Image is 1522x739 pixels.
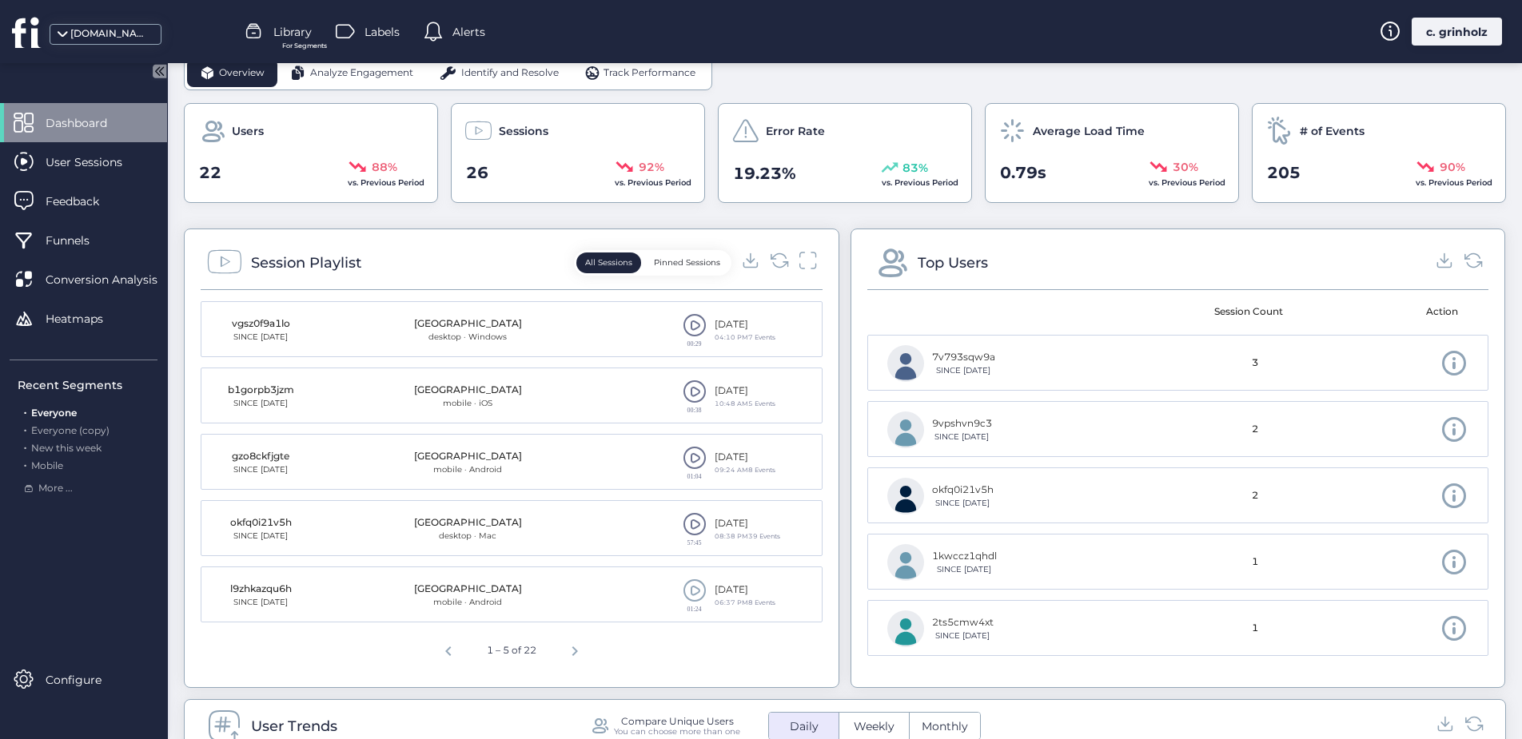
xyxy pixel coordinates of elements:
span: vs. Previous Period [615,177,691,188]
div: 00:38 [683,407,707,413]
div: [GEOGRAPHIC_DATA] [414,316,522,332]
span: Users [232,122,264,140]
button: Daily [769,713,839,739]
mat-header-cell: Action [1325,290,1477,335]
span: 0.79s [1000,161,1046,185]
span: vs. Previous Period [1149,177,1225,188]
span: Weekly [844,718,904,735]
span: 90% [1440,158,1465,176]
button: Weekly [839,713,909,739]
span: More ... [38,481,73,496]
span: Monthly [912,718,978,735]
div: c. grinholz [1412,18,1502,46]
div: 1kwccz1qhdl [932,549,997,564]
span: Conversion Analysis [46,271,181,288]
div: vgsz0f9a1lo [221,316,301,332]
span: 88% [372,158,397,176]
div: 01:24 [683,606,707,612]
span: 1 [1252,621,1258,636]
div: okfq0i21v5h [221,515,301,530]
div: 09:24 AMㅤ8 Events [715,465,775,475]
span: For Segments [282,41,327,51]
div: SINCE [DATE] [221,463,301,476]
div: SINCE [DATE] [932,364,995,377]
button: Next page [559,633,591,665]
div: SINCE [DATE] [221,331,301,344]
div: SINCE [DATE] [932,630,994,642]
div: Top Users [918,252,988,274]
div: [GEOGRAPHIC_DATA] [414,383,522,398]
div: gzo8ckfjgte [221,449,301,464]
div: 1 – 5 of 22 [480,637,543,665]
div: Recent Segments [18,376,157,394]
span: 19.23% [733,161,796,186]
span: Everyone (copy) [31,424,110,436]
div: 00:29 [683,340,707,347]
span: vs. Previous Period [1416,177,1492,188]
div: l9zhkazqu6h [221,582,301,597]
div: [DATE] [715,516,780,531]
div: 7v793sqw9a [932,350,995,365]
div: 08:38 PMㅤ39 Events [715,531,780,542]
div: [DATE] [715,450,775,465]
span: 3 [1252,356,1258,371]
div: SINCE [DATE] [221,596,301,609]
span: Sessions [499,122,548,140]
span: Mobile [31,459,63,471]
div: Compare Unique Users [621,716,734,726]
span: Overview [219,66,265,81]
span: . [24,403,26,419]
span: vs. Previous Period [882,177,958,188]
span: Configure [46,671,126,689]
div: SINCE [DATE] [932,497,994,510]
div: 04:10 PMㅤ7 Events [715,332,775,343]
div: 10:48 AMㅤ5 Events [715,399,775,409]
span: . [24,456,26,471]
button: Pinned Sessions [645,252,729,273]
div: [DOMAIN_NAME] [70,26,150,42]
span: . [24,421,26,436]
div: SINCE [DATE] [932,431,992,443]
span: New this week [31,442,102,454]
span: 83% [902,159,928,177]
div: desktop · Windows [414,331,522,344]
div: [DATE] [715,582,775,598]
div: okfq0i21v5h [932,483,994,498]
span: 2 [1252,422,1258,437]
div: Session Playlist [251,252,361,274]
div: 2ts5cmw4xt [932,615,994,630]
div: 57:45 [683,539,707,546]
div: SINCE [DATE] [221,530,301,542]
div: 9vpshvn9c3 [932,416,992,431]
span: 205 [1267,161,1301,185]
span: Library [273,23,312,41]
span: vs. Previous Period [348,177,424,188]
span: # of Events [1300,122,1365,140]
span: Identify and Resolve [461,66,559,81]
span: Heatmaps [46,310,127,328]
button: Monthly [910,713,980,739]
span: Error Rate [766,122,825,140]
span: Labels [365,23,400,41]
div: 01:04 [683,473,707,479]
span: Dashboard [46,114,131,132]
div: mobile · iOS [414,397,522,410]
div: SINCE [DATE] [932,563,997,576]
div: mobile · Android [414,596,522,609]
span: Daily [780,718,828,735]
span: 26 [466,161,488,185]
div: [DATE] [715,383,775,399]
span: 30% [1173,158,1198,176]
mat-header-cell: Session Count [1172,290,1325,335]
div: User Trends [251,715,337,737]
span: 92% [639,158,664,176]
div: b1gorpb3jzm [221,383,301,398]
div: 06:37 PMㅤ8 Events [715,598,775,608]
div: mobile · Android [414,463,522,476]
span: Feedback [46,193,123,210]
span: 1 [1252,554,1258,570]
span: Alerts [452,23,485,41]
span: 2 [1252,488,1258,503]
div: [GEOGRAPHIC_DATA] [414,515,522,530]
button: All Sessions [576,252,641,273]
